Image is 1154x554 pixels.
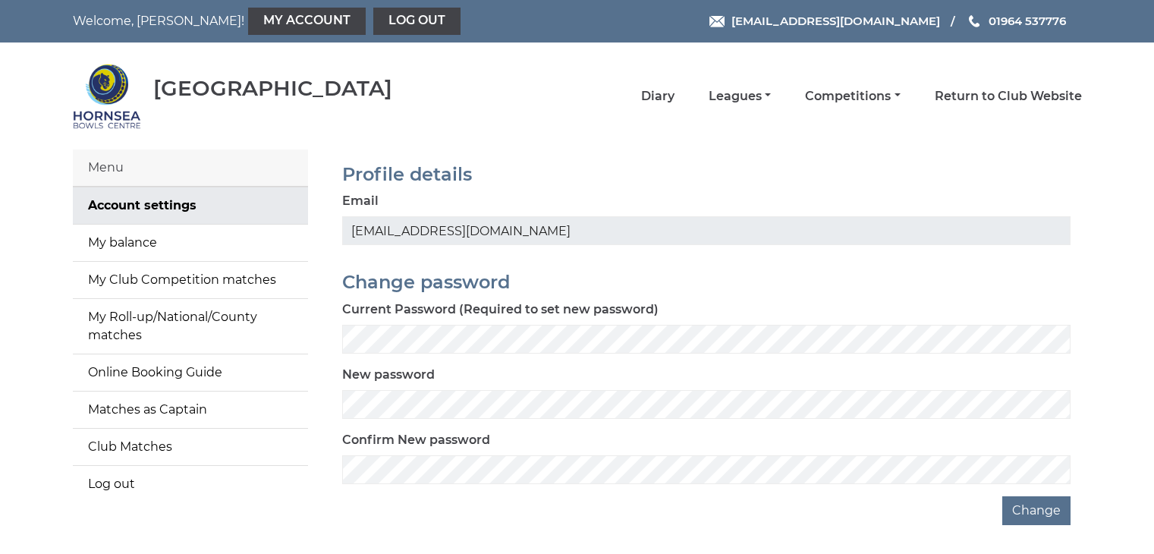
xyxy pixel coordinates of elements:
a: Matches as Captain [73,392,308,428]
div: [GEOGRAPHIC_DATA] [153,77,392,100]
a: Log out [73,466,308,502]
span: [EMAIL_ADDRESS][DOMAIN_NAME] [731,14,940,28]
a: My Club Competition matches [73,262,308,298]
div: Menu [73,150,308,187]
label: Confirm New password [342,431,490,449]
img: Email [709,16,725,27]
a: Email [EMAIL_ADDRESS][DOMAIN_NAME] [709,12,940,30]
a: My Account [248,8,366,35]
a: Competitions [805,88,900,105]
h2: Change password [342,272,1071,292]
img: Hornsea Bowls Centre [73,62,141,131]
a: Club Matches [73,429,308,465]
a: Account settings [73,187,308,224]
label: Email [342,192,379,210]
a: Leagues [709,88,771,105]
a: My balance [73,225,308,261]
nav: Welcome, [PERSON_NAME]! [73,8,480,35]
label: New password [342,366,435,384]
a: Diary [641,88,674,105]
button: Change [1002,496,1071,525]
a: Log out [373,8,461,35]
a: Return to Club Website [935,88,1082,105]
label: Current Password (Required to set new password) [342,301,659,319]
a: Phone us 01964 537776 [967,12,1066,30]
span: 01964 537776 [989,14,1066,28]
a: Online Booking Guide [73,354,308,391]
a: My Roll-up/National/County matches [73,299,308,354]
img: Phone us [969,15,979,27]
h2: Profile details [342,165,1071,184]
